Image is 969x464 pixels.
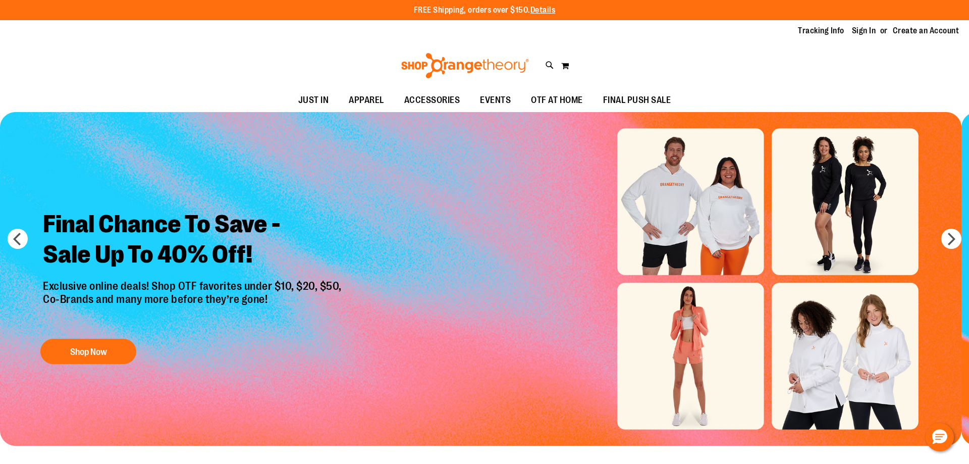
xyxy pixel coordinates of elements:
button: Hello, have a question? Let’s chat. [926,423,954,451]
p: Exclusive online deals! Shop OTF favorites under $10, $20, $50, Co-Brands and many more before th... [35,280,352,329]
p: FREE Shipping, orders over $150. [414,5,556,16]
h2: Final Chance To Save - Sale Up To 40% Off! [35,201,352,280]
a: Tracking Info [798,25,844,36]
a: Sign In [852,25,876,36]
span: JUST IN [298,89,329,112]
span: APPAREL [349,89,384,112]
a: Final Chance To Save -Sale Up To 40% Off! Exclusive online deals! Shop OTF favorites under $10, $... [35,201,352,370]
span: EVENTS [480,89,511,112]
button: prev [8,229,28,249]
a: OTF AT HOME [521,89,593,112]
span: FINAL PUSH SALE [603,89,671,112]
span: ACCESSORIES [404,89,460,112]
button: Shop Now [40,339,136,364]
a: ACCESSORIES [394,89,470,112]
button: next [941,229,961,249]
a: Create an Account [893,25,959,36]
a: APPAREL [339,89,394,112]
a: FINAL PUSH SALE [593,89,681,112]
a: EVENTS [470,89,521,112]
a: Details [530,6,556,15]
img: Shop Orangetheory [400,53,530,78]
span: OTF AT HOME [531,89,583,112]
a: JUST IN [288,89,339,112]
